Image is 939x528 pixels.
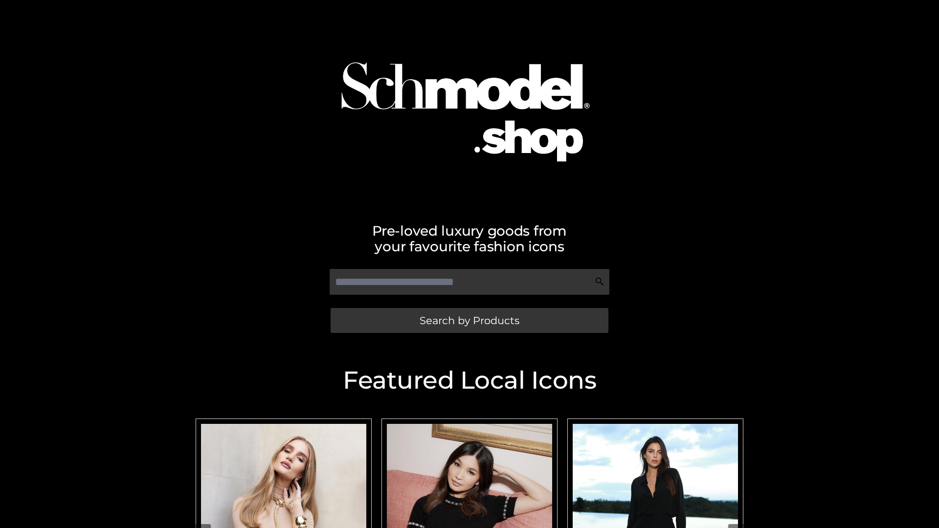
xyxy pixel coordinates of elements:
h2: Pre-loved luxury goods from your favourite fashion icons [191,223,748,254]
h2: Featured Local Icons​ [191,368,748,393]
span: Search by Products [420,315,519,326]
a: Search by Products [331,308,608,333]
img: Search Icon [595,277,604,286]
